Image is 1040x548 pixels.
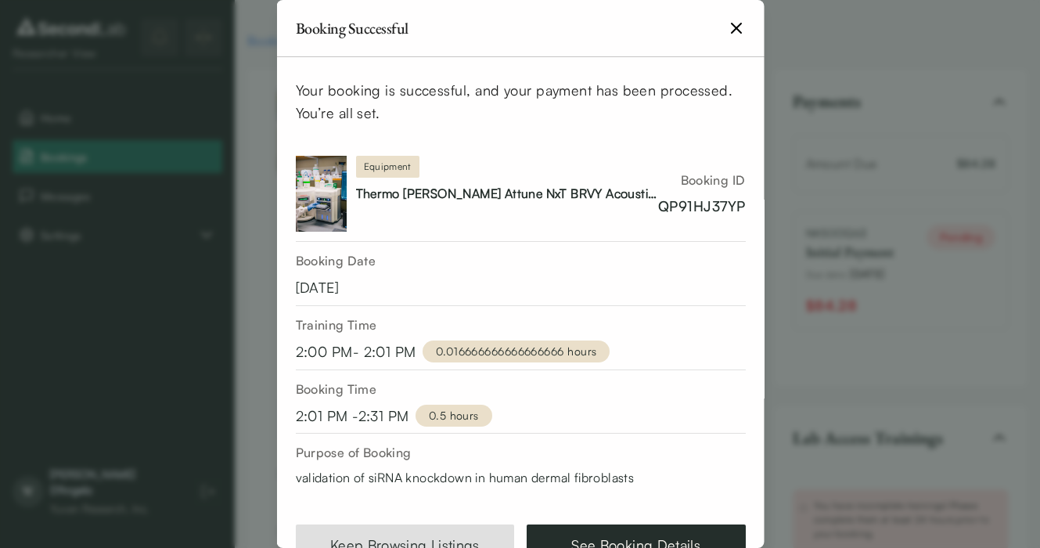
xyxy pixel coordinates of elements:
[658,171,746,189] div: Booking ID
[295,443,745,462] div: Purpose of Booking
[295,380,745,398] div: Booking Time
[295,251,745,270] div: Booking Date
[295,341,416,363] span: 2:00 PM - 2:01 PM
[415,405,491,427] div: 0.5 hours
[295,405,408,427] span: 2:01 PM - 2:31 PM
[658,196,746,217] div: QP91HJ37YP
[295,315,745,334] div: Training Time
[355,156,419,178] div: equipment
[295,79,745,124] div: Your booking is successful, and your payment has been processed. You’re all set.
[295,20,408,36] h2: Booking Successful
[295,156,346,233] img: Thermo Fisher Attune NxT BRVY Acoustic Focusing Flow Cytometer
[295,468,745,487] div: validation of siRNA knockdown in human dermal fibroblasts
[422,341,610,362] div: 0.016666666666666666 hours
[295,276,745,299] div: [DATE]
[355,184,658,203] div: Thermo [PERSON_NAME] Attune NxT BRVY Acoustic Focusing Flow Cytometer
